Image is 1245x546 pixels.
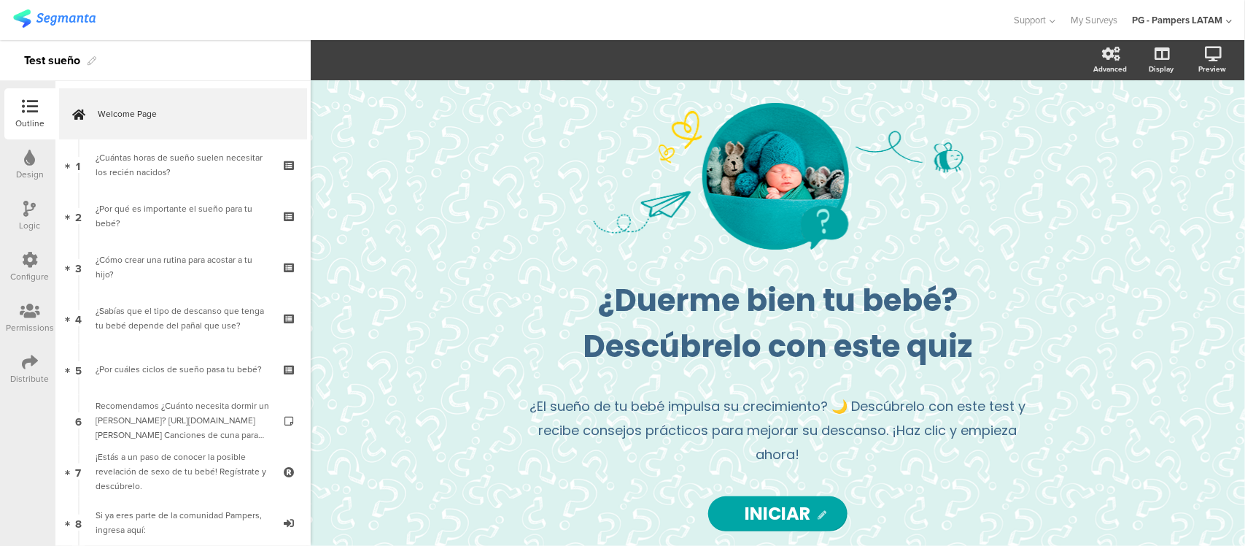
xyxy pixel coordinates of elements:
span: Support [1015,13,1047,27]
p: Descúbrelo con este quiz [508,323,1048,369]
div: ¿Por qué es importante el sueño para tu bebé? [96,201,270,231]
div: ¿Por cuáles ciclos de sueño pasa tu bebé? [96,362,270,377]
div: Configure [11,270,50,283]
div: ¿Cómo crear una rutina para acostar a tu hijo? [96,253,270,282]
span: 8 [75,515,82,531]
div: ¿Cuántas horas de sueño suelen necesitar los recién nacidos? [96,150,270,180]
span: 3 [75,259,82,275]
span: 6 [75,412,82,428]
span: 2 [75,208,82,224]
a: 5 ¿Por cuáles ciclos de sueño pasa tu bebé? [59,344,307,395]
a: 7 ¡Estás a un paso de conocer la posible revelación de sexo de tu bebé! Regístrate y descúbrelo. [59,446,307,497]
span: 5 [75,361,82,377]
span: 7 [76,464,82,480]
a: Welcome Page [59,88,307,139]
div: Test sueño [24,49,80,72]
div: PG - Pampers LATAM [1132,13,1222,27]
div: Recomendamos ¿Cuánto necesita dormir un niño pequeño? https://www.pamperslatam.com/bebes-de-1-3-a... [96,399,270,442]
div: Preview [1198,64,1226,74]
div: Logic [20,219,41,232]
div: Display [1149,64,1174,74]
a: 1 ¿Cuántas horas de sueño suelen necesitar los recién nacidos? [59,139,307,191]
span: 4 [75,310,82,326]
div: ¡Estás a un paso de conocer la posible revelación de sexo de tu bebé! Regístrate y descúbrelo. [96,450,270,493]
span: Welcome Page [98,107,284,121]
img: segmanta logo [13,9,96,28]
a: 2 ¿Por qué es importante el sueño para tu bebé? [59,191,307,242]
a: 3 ¿Cómo crear una rutina para acostar a tu hijo? [59,242,307,293]
div: ¿Sabías que el tipo de descanso que tenga tu bebé depende del pañal que use? [96,304,270,333]
p: ¿Duerme bien tu bebé? [508,277,1048,323]
div: Distribute [11,372,50,385]
span: ¿El sueño de tu bebé impulsa su crecimiento? 🌙 Descúbrelo con este test y recibe consejos práctic... [530,397,1026,464]
a: 6 Recomendamos ¿Cuánto necesita dormir un [PERSON_NAME]? [URL][DOMAIN_NAME][PERSON_NAME] Cancione... [59,395,307,446]
div: Permissions [6,321,54,334]
div: Advanced [1093,64,1127,74]
div: Si ya eres parte de la comunidad Pampers, ingresa aquí: [96,508,270,537]
input: Start [708,496,848,531]
div: Outline [15,117,44,130]
a: 4 ¿Sabías que el tipo de descanso que tenga tu bebé depende del pañal que use? [59,293,307,344]
div: Design [16,168,44,181]
span: 1 [77,157,81,173]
